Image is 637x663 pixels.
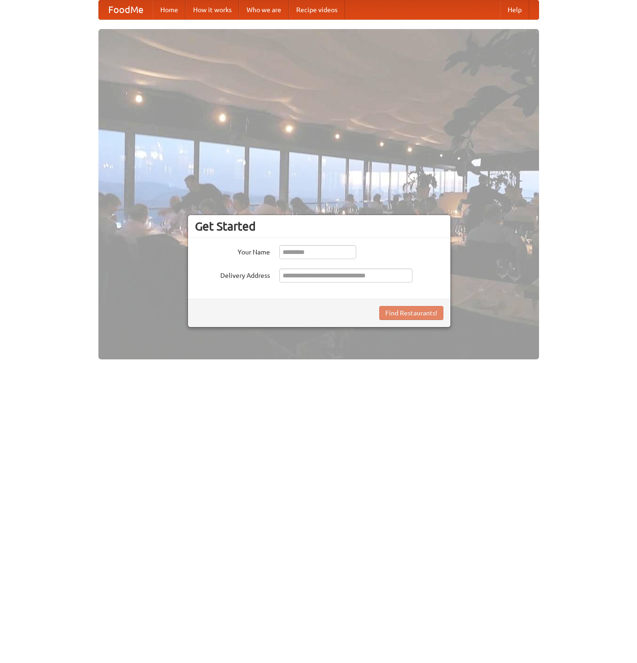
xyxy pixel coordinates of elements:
[195,268,270,280] label: Delivery Address
[500,0,529,19] a: Help
[239,0,289,19] a: Who we are
[289,0,345,19] a: Recipe videos
[195,219,443,233] h3: Get Started
[99,0,153,19] a: FoodMe
[153,0,186,19] a: Home
[379,306,443,320] button: Find Restaurants!
[186,0,239,19] a: How it works
[195,245,270,257] label: Your Name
